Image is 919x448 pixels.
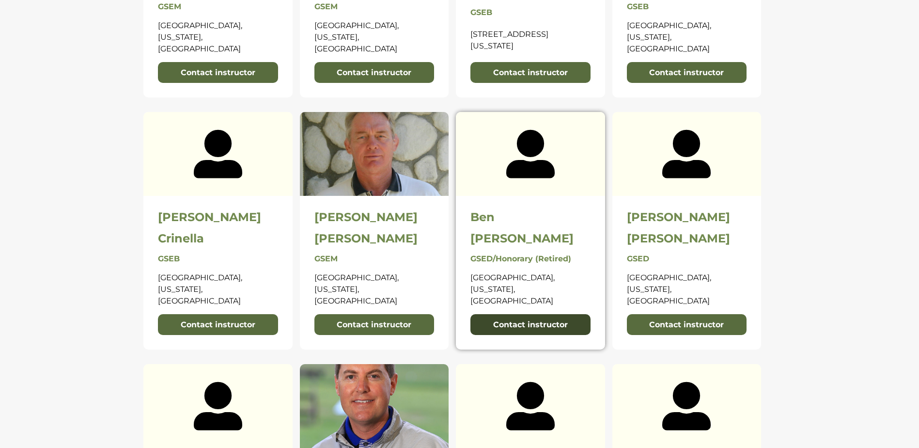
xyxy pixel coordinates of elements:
[627,253,747,265] p: GSED
[314,272,435,307] p: [GEOGRAPHIC_DATA], [US_STATE], [GEOGRAPHIC_DATA]
[314,253,435,265] p: GSEM
[627,272,747,307] p: [GEOGRAPHIC_DATA], [US_STATE], [GEOGRAPHIC_DATA]
[470,314,591,336] a: Contact instructor
[314,62,435,83] a: Contact instructor
[627,210,747,224] h2: [PERSON_NAME]
[314,232,435,246] h2: [PERSON_NAME]
[158,253,278,265] p: GSEB
[314,20,435,55] p: [GEOGRAPHIC_DATA], [US_STATE], [GEOGRAPHIC_DATA]
[470,210,591,224] h2: Ben
[627,62,747,83] a: Contact instructor
[627,20,747,55] p: [GEOGRAPHIC_DATA], [US_STATE], [GEOGRAPHIC_DATA]
[158,62,278,83] a: Contact instructor
[158,314,278,336] a: Contact instructor
[627,1,747,13] p: GSEB
[158,1,278,13] p: GSEM
[470,253,591,265] p: GSED/Honorary (Retired)
[314,314,435,336] a: Contact instructor
[470,7,591,18] p: GSEB
[158,272,278,307] p: [GEOGRAPHIC_DATA], [US_STATE], [GEOGRAPHIC_DATA]
[470,272,591,307] p: [GEOGRAPHIC_DATA], [US_STATE], [GEOGRAPHIC_DATA]
[158,210,278,224] h2: [PERSON_NAME]
[470,29,591,52] p: [STREET_ADDRESS][US_STATE]
[470,232,591,246] h2: [PERSON_NAME]
[158,20,278,55] p: [GEOGRAPHIC_DATA], [US_STATE], [GEOGRAPHIC_DATA]
[627,314,747,336] a: Contact instructor
[314,210,435,224] h2: [PERSON_NAME]
[300,98,449,210] img: Lee Deitrick
[627,232,747,246] h2: [PERSON_NAME]
[470,62,591,83] a: Contact instructor
[314,1,435,13] p: GSEM
[158,232,278,246] h2: Crinella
